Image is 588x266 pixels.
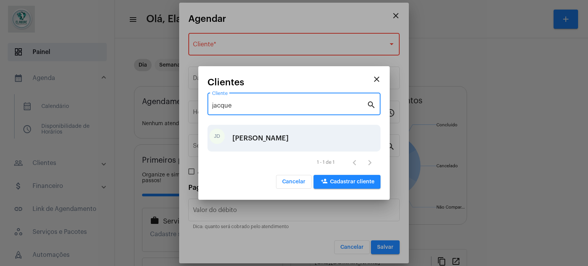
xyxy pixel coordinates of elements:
[314,175,381,189] button: Cadastrar cliente
[232,127,289,150] div: [PERSON_NAME]
[367,100,376,109] mat-icon: search
[212,102,367,109] input: Pesquisar cliente
[276,175,312,189] button: Cancelar
[372,75,381,84] mat-icon: close
[362,155,377,170] button: Próxima página
[209,129,225,144] div: JD
[320,178,329,187] mat-icon: person_add
[347,155,362,170] button: Página anterior
[207,77,244,87] span: Clientes
[317,160,335,165] div: 1 - 1 de 1
[282,179,305,184] span: Cancelar
[320,179,374,184] span: Cadastrar cliente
